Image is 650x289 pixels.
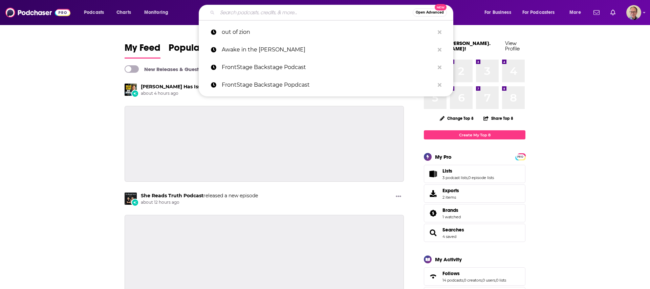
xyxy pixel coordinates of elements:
[125,42,160,58] span: My Feed
[496,278,506,283] a: 0 lists
[442,187,459,194] span: Exports
[482,278,495,283] a: 0 users
[222,23,434,41] p: out of zion
[426,208,440,218] a: Brands
[413,8,447,17] button: Open AdvancedNew
[424,130,525,139] a: Create My Top 8
[141,84,209,90] a: Brad Stine Has Issues
[424,267,525,286] span: Follows
[424,40,491,52] a: Welcome [PERSON_NAME].[PERSON_NAME]!
[626,5,641,20] span: Logged in as tommy.lynch
[424,184,525,203] a: Exports
[139,7,177,18] button: open menu
[435,256,462,263] div: My Activity
[222,76,434,94] p: FrontStage Backstage Popdcast
[442,175,468,180] a: 3 podcast lists
[468,175,494,180] a: 0 episode lists
[205,5,460,20] div: Search podcasts, credits, & more...
[516,154,524,159] a: PRO
[141,200,258,205] span: about 12 hours ago
[442,215,461,219] a: 1 watched
[426,169,440,179] a: Lists
[435,4,447,10] span: New
[125,42,160,59] a: My Feed
[591,7,602,18] a: Show notifications dropdown
[484,8,511,17] span: For Business
[424,224,525,242] span: Searches
[483,112,514,125] button: Share Top 8
[442,227,464,233] a: Searches
[495,278,496,283] span: ,
[141,193,203,199] a: She Reads Truth Podcast
[169,42,226,59] a: Popular Feed
[468,175,468,180] span: ,
[442,270,460,276] span: Follows
[79,7,113,18] button: open menu
[199,76,453,94] a: FrontStage Backstage Popdcast
[222,59,434,76] p: FrontStage Backstage Podcast
[464,278,482,283] a: 0 creators
[131,90,139,97] div: New Episode
[442,168,452,174] span: Lists
[141,193,258,199] h3: released a new episode
[141,91,264,96] span: about 4 hours ago
[626,5,641,20] img: User Profile
[569,8,581,17] span: More
[5,6,70,19] img: Podchaser - Follow, Share and Rate Podcasts
[480,7,520,18] button: open menu
[424,204,525,222] span: Brands
[217,7,413,18] input: Search podcasts, credits, & more...
[84,8,104,17] span: Podcasts
[416,11,444,14] span: Open Advanced
[125,193,137,205] img: She Reads Truth Podcast
[426,272,440,281] a: Follows
[463,278,464,283] span: ,
[424,165,525,183] span: Lists
[131,199,139,206] div: New Episode
[436,114,478,123] button: Change Top 8
[522,8,555,17] span: For Podcasters
[608,7,618,18] a: Show notifications dropdown
[442,270,506,276] a: Follows
[426,228,440,238] a: Searches
[199,41,453,59] a: Awake in the [PERSON_NAME]
[144,8,168,17] span: Monitoring
[169,42,226,58] span: Popular Feed
[435,154,452,160] div: My Pro
[518,7,565,18] button: open menu
[565,7,589,18] button: open menu
[442,168,494,174] a: Lists
[112,7,135,18] a: Charts
[199,59,453,76] a: FrontStage Backstage Podcast
[626,5,641,20] button: Show profile menu
[442,195,459,200] span: 2 items
[199,23,453,41] a: out of zion
[505,40,520,52] a: View Profile
[426,189,440,198] span: Exports
[116,8,131,17] span: Charts
[141,84,264,90] h3: released a new episode
[442,207,461,213] a: Brands
[393,193,404,201] button: Show More Button
[125,84,137,96] img: Brad Stine Has Issues
[125,65,214,73] a: New Releases & Guests Only
[442,234,456,239] a: 4 saved
[442,207,458,213] span: Brands
[222,41,434,59] p: Awake in the Dawn
[442,278,463,283] a: 14 podcasts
